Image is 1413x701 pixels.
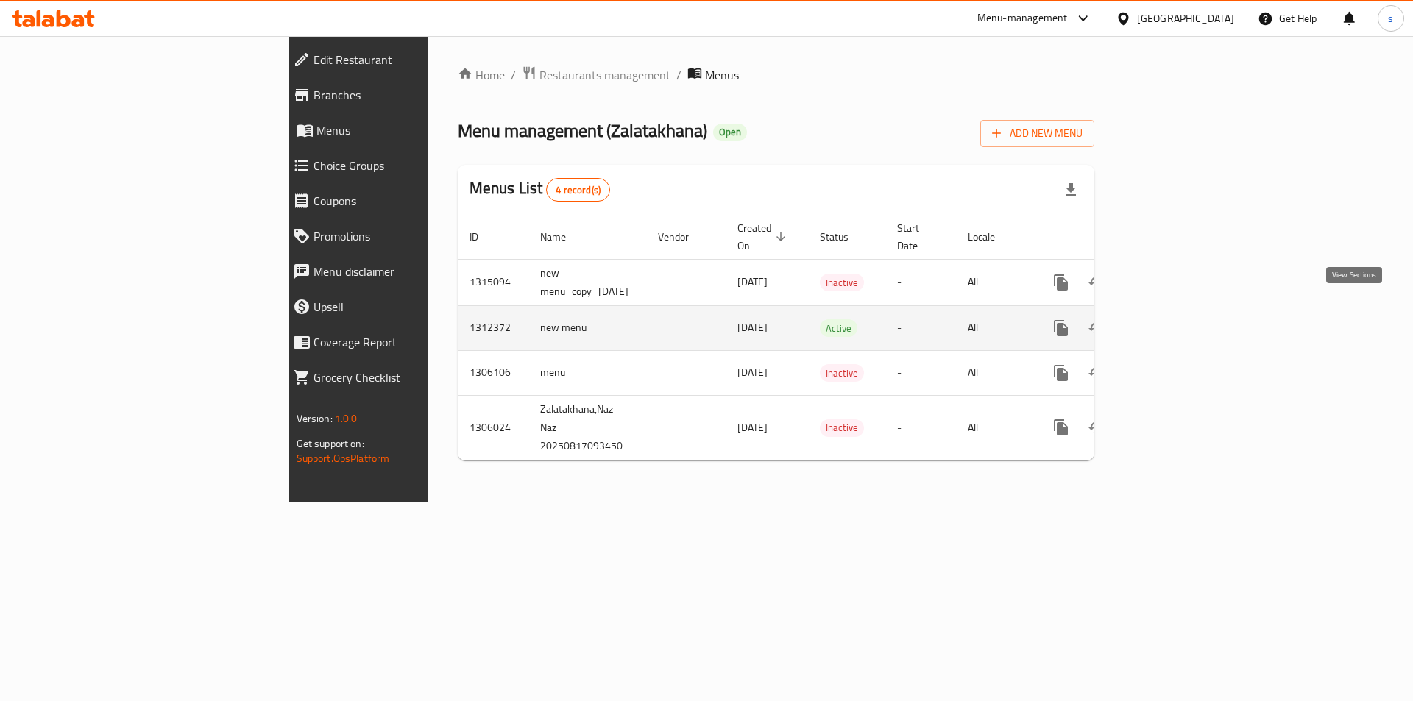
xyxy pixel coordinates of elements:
[885,395,956,460] td: -
[956,395,1032,460] td: All
[316,121,514,139] span: Menus
[314,298,514,316] span: Upsell
[820,274,864,291] span: Inactive
[297,449,390,468] a: Support.OpsPlatform
[528,395,646,460] td: Zalatakhana,Naz Naz 20250817093450
[956,350,1032,395] td: All
[820,419,864,436] span: Inactive
[737,363,768,382] span: [DATE]
[314,86,514,104] span: Branches
[314,157,514,174] span: Choice Groups
[470,228,497,246] span: ID
[281,77,525,113] a: Branches
[820,320,857,337] span: Active
[820,419,864,437] div: Inactive
[281,360,525,395] a: Grocery Checklist
[297,434,364,453] span: Get support on:
[528,259,646,305] td: new menu_copy_[DATE]
[1079,265,1114,300] button: Change Status
[314,227,514,245] span: Promotions
[314,333,514,351] span: Coverage Report
[820,364,864,382] div: Inactive
[335,409,358,428] span: 1.0.0
[713,124,747,141] div: Open
[1079,310,1114,346] button: Change Status
[528,305,646,350] td: new menu
[1137,10,1234,26] div: [GEOGRAPHIC_DATA]
[314,263,514,280] span: Menu disclaimer
[968,228,1014,246] span: Locale
[885,305,956,350] td: -
[1388,10,1393,26] span: s
[281,183,525,218] a: Coupons
[522,65,670,85] a: Restaurants management
[956,259,1032,305] td: All
[737,272,768,291] span: [DATE]
[281,42,525,77] a: Edit Restaurant
[281,289,525,324] a: Upsell
[470,177,610,202] h2: Menus List
[1079,410,1114,445] button: Change Status
[539,66,670,84] span: Restaurants management
[281,218,525,254] a: Promotions
[1044,410,1079,445] button: more
[1044,265,1079,300] button: more
[820,228,868,246] span: Status
[1044,310,1079,346] button: more
[713,126,747,138] span: Open
[737,318,768,337] span: [DATE]
[1053,172,1088,207] div: Export file
[820,365,864,382] span: Inactive
[546,178,610,202] div: Total records count
[737,418,768,437] span: [DATE]
[885,259,956,305] td: -
[314,369,514,386] span: Grocery Checklist
[314,192,514,210] span: Coupons
[281,113,525,148] a: Menus
[540,228,585,246] span: Name
[547,183,609,197] span: 4 record(s)
[885,350,956,395] td: -
[314,51,514,68] span: Edit Restaurant
[1032,215,1197,260] th: Actions
[820,319,857,337] div: Active
[1044,355,1079,391] button: more
[992,124,1083,143] span: Add New Menu
[705,66,739,84] span: Menus
[281,148,525,183] a: Choice Groups
[281,254,525,289] a: Menu disclaimer
[281,324,525,360] a: Coverage Report
[737,219,790,255] span: Created On
[458,215,1197,460] table: enhanced table
[897,219,938,255] span: Start Date
[528,350,646,395] td: menu
[658,228,708,246] span: Vendor
[458,114,707,147] span: Menu management ( Zalatakhana )
[676,66,681,84] li: /
[980,120,1094,147] button: Add New Menu
[297,409,333,428] span: Version:
[977,10,1068,27] div: Menu-management
[458,65,1095,85] nav: breadcrumb
[1079,355,1114,391] button: Change Status
[956,305,1032,350] td: All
